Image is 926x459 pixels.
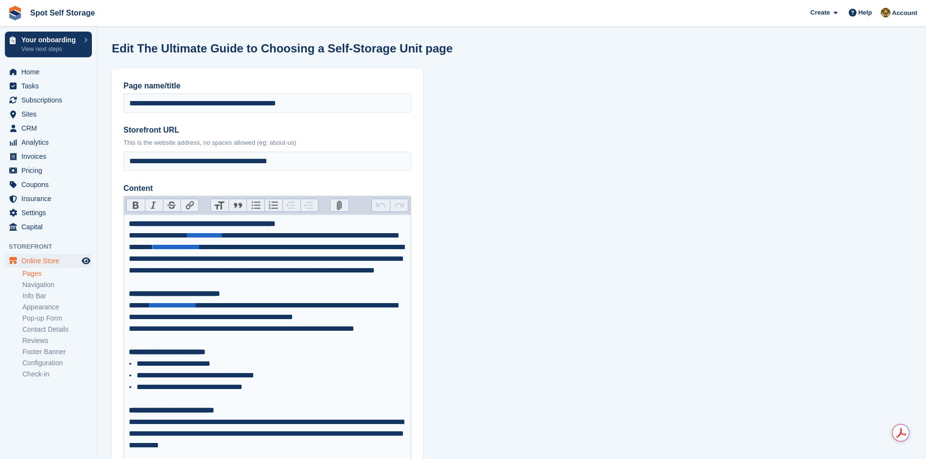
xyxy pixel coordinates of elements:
button: Undo [372,199,390,212]
a: Pop-up Form [22,314,92,323]
a: Preview store [80,255,92,267]
button: Decrease Level [282,199,300,212]
button: Numbers [264,199,282,212]
a: Pages [22,269,92,278]
a: menu [5,220,92,234]
a: menu [5,136,92,149]
a: Reviews [22,336,92,345]
span: Account [892,8,917,18]
span: Storefront [9,242,97,252]
button: Redo [390,199,408,212]
h1: Edit The Ultimate Guide to Choosing a Self-Storage Unit page [112,42,453,55]
label: Page name/title [123,80,411,92]
button: Increase Level [300,199,318,212]
a: menu [5,107,92,121]
img: Manoj Dubey [881,8,891,17]
span: Insurance [21,192,80,205]
span: Analytics [21,136,80,149]
a: Spot Self Storage [26,5,99,21]
a: menu [5,79,92,93]
p: This is the website address, no spaces allowed (eg: about-us) [123,138,411,148]
span: CRM [21,121,80,135]
button: Italic [145,199,163,212]
span: Pricing [21,164,80,177]
a: menu [5,178,92,191]
span: Online Store [21,254,80,268]
span: Create [810,8,830,17]
a: Footer Banner [22,347,92,357]
a: Configuration [22,358,92,368]
span: Invoices [21,150,80,163]
button: Quote [228,199,246,212]
button: Link [180,199,198,212]
a: menu [5,93,92,107]
a: menu [5,192,92,205]
span: Home [21,65,80,79]
a: menu [5,150,92,163]
a: menu [5,164,92,177]
span: Tasks [21,79,80,93]
button: Bold [127,199,145,212]
p: Your onboarding [21,36,79,43]
label: Content [123,183,411,194]
a: Your onboarding View next steps [5,32,92,57]
span: Sites [21,107,80,121]
button: Attach Files [331,199,349,212]
span: Coupons [21,178,80,191]
p: View next steps [21,45,79,53]
button: Heading [211,199,229,212]
button: Strikethrough [163,199,181,212]
span: Help [858,8,872,17]
img: stora-icon-8386f47178a22dfd0bd8f6a31ec36ba5ce8667c1dd55bd0f319d3a0aa187defe.svg [8,6,22,20]
a: Info Bar [22,291,92,301]
a: menu [5,254,92,268]
a: Navigation [22,280,92,289]
button: Bullets [246,199,264,212]
a: menu [5,121,92,135]
span: Settings [21,206,80,220]
label: Storefront URL [123,124,411,136]
span: Capital [21,220,80,234]
a: Contact Details [22,325,92,334]
a: Appearance [22,303,92,312]
span: Subscriptions [21,93,80,107]
a: menu [5,206,92,220]
a: Check-in [22,370,92,379]
a: menu [5,65,92,79]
